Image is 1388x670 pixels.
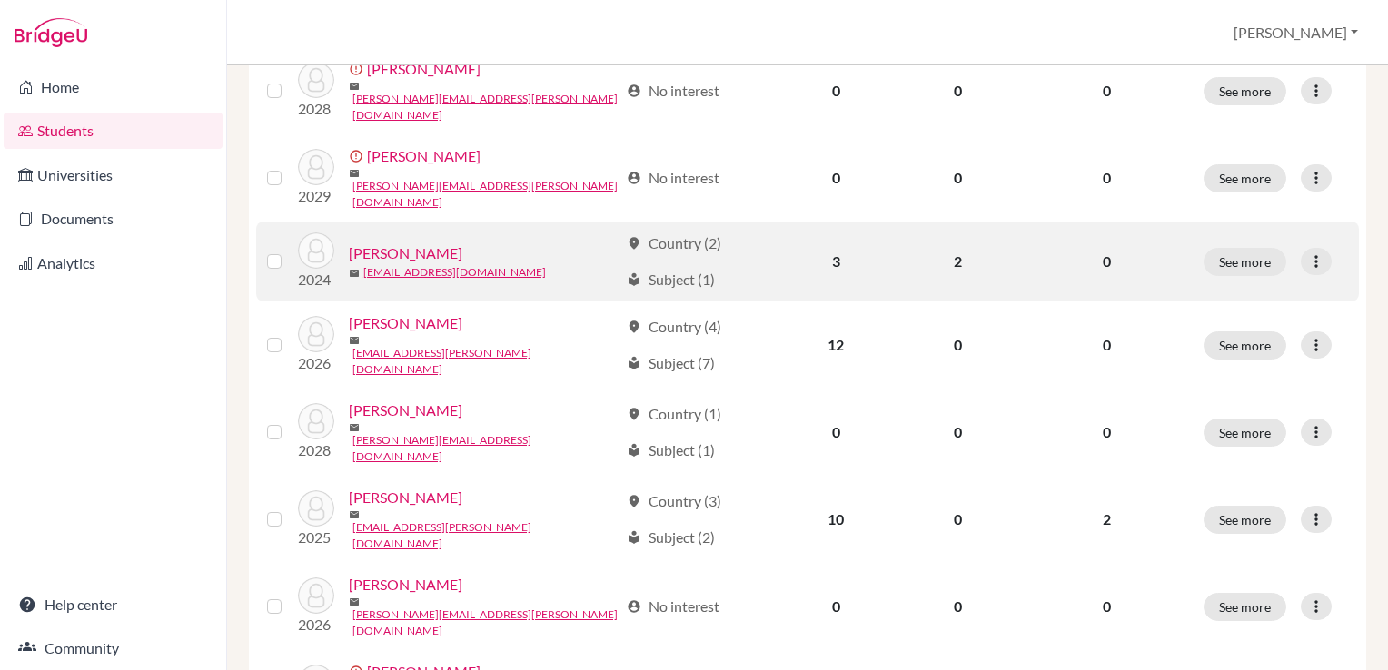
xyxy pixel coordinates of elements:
p: 0 [1032,596,1182,617]
span: mail [349,509,360,520]
td: 2 [896,222,1021,301]
button: See more [1204,164,1286,192]
span: location_on [627,236,641,251]
a: [PERSON_NAME] [349,574,462,596]
p: 0 [1032,167,1182,189]
a: Analytics [4,245,223,281]
button: See more [1204,419,1286,447]
td: 0 [896,134,1021,222]
a: [PERSON_NAME] [349,399,462,421]
span: error_outline [349,149,367,163]
a: Documents [4,201,223,237]
td: 0 [896,476,1021,563]
td: 0 [777,47,896,134]
td: 0 [777,134,896,222]
div: Country (4) [627,316,721,338]
a: [PERSON_NAME][EMAIL_ADDRESS][PERSON_NAME][DOMAIN_NAME] [352,91,619,123]
span: mail [349,422,360,433]
a: Community [4,630,223,666]
p: 2 [1032,508,1182,530]
a: [PERSON_NAME] [349,487,462,508]
img: Etcu, Bianca [298,232,334,269]
p: 2029 [298,185,334,207]
img: Dopson, Erin [298,149,334,185]
a: [PERSON_NAME] [367,145,481,167]
button: See more [1204,331,1286,360]
a: [PERSON_NAME][EMAIL_ADDRESS][PERSON_NAME][DOMAIN_NAME] [352,606,619,639]
p: 2026 [298,614,334,636]
p: 2024 [298,269,334,291]
div: Country (3) [627,490,721,512]
a: Home [4,69,223,105]
a: [EMAIL_ADDRESS][PERSON_NAME][DOMAIN_NAME] [352,345,619,378]
a: [EMAIL_ADDRESS][PERSON_NAME][DOMAIN_NAME] [352,519,619,552]
div: Country (1) [627,403,721,425]
p: 2026 [298,352,334,374]
div: No interest [627,80,719,102]
img: Croutch, Ivan [298,62,334,98]
span: mail [349,168,360,179]
div: No interest [627,167,719,189]
a: [PERSON_NAME][EMAIL_ADDRESS][DOMAIN_NAME] [352,432,619,465]
div: No interest [627,596,719,617]
a: [PERSON_NAME] [367,58,481,80]
span: local_library [627,356,641,370]
p: 0 [1032,334,1182,356]
td: 10 [777,476,896,563]
button: See more [1204,506,1286,534]
span: mail [349,335,360,346]
p: 0 [1032,80,1182,102]
td: 12 [777,301,896,389]
div: Subject (7) [627,352,715,374]
span: account_circle [627,599,641,614]
span: mail [349,81,360,92]
p: 2025 [298,527,334,548]
a: [EMAIL_ADDRESS][DOMAIN_NAME] [363,264,546,281]
td: 0 [777,563,896,650]
td: 0 [896,47,1021,134]
span: local_library [627,443,641,458]
td: 0 [896,389,1021,476]
span: mail [349,268,360,279]
div: Subject (2) [627,527,715,548]
button: [PERSON_NAME] [1225,15,1366,50]
div: Country (2) [627,232,721,254]
span: account_circle [627,171,641,185]
p: 2028 [298,98,334,120]
a: Students [4,113,223,149]
a: [PERSON_NAME][EMAIL_ADDRESS][PERSON_NAME][DOMAIN_NAME] [352,178,619,211]
span: error_outline [349,62,367,76]
span: account_circle [627,84,641,98]
p: 0 [1032,421,1182,443]
button: See more [1204,248,1286,276]
span: local_library [627,272,641,287]
img: Moore, Evangeline [298,577,334,614]
span: location_on [627,407,641,421]
a: Universities [4,157,223,193]
span: mail [349,596,360,607]
span: location_on [627,494,641,508]
td: 0 [777,389,896,476]
td: 0 [896,301,1021,389]
span: local_library [627,530,641,545]
div: Subject (1) [627,269,715,291]
a: [PERSON_NAME] [349,312,462,334]
a: [PERSON_NAME] [349,242,462,264]
img: Marx, Renzer [298,490,334,527]
div: Subject (1) [627,439,715,461]
p: 2028 [298,439,334,461]
img: Jansen, Andre [298,316,334,352]
td: 0 [896,563,1021,650]
button: See more [1204,593,1286,621]
img: Jansen, Gabriella [298,403,334,439]
p: 0 [1032,251,1182,272]
a: Help center [4,586,223,623]
span: location_on [627,320,641,334]
button: See more [1204,77,1286,105]
td: 3 [777,222,896,301]
img: Bridge-U [15,18,87,47]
